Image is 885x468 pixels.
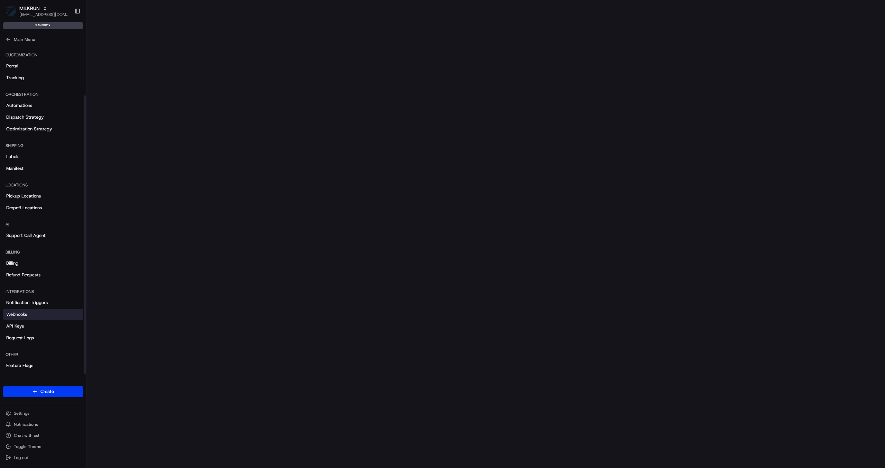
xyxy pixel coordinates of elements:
[3,72,83,83] a: Tracking
[69,117,84,122] span: Pylon
[7,28,126,39] p: Welcome 👋
[6,6,17,17] img: MILKRUN
[3,247,83,258] div: Billing
[24,66,113,73] div: Start new chat
[3,61,83,72] a: Portal
[3,297,83,308] a: Notification Triggers
[3,140,83,151] div: Shipping
[58,101,64,107] div: 💻
[3,286,83,297] div: Integrations
[6,323,24,329] span: API Keys
[3,22,83,29] div: sandbox
[6,63,18,69] span: Portal
[3,349,83,360] div: Other
[3,219,83,230] div: AI
[18,45,114,52] input: Clear
[6,102,32,109] span: Automations
[7,101,12,107] div: 📗
[3,321,83,332] a: API Keys
[3,386,83,397] button: Create
[3,360,83,371] a: Feature Flags
[40,388,54,395] span: Create
[3,191,83,202] a: Pickup Locations
[6,232,46,239] span: Support Call Agent
[3,442,83,451] button: Toggle Theme
[19,12,69,17] button: [EMAIL_ADDRESS][DOMAIN_NAME]
[3,3,72,19] button: MILKRUNMILKRUN[EMAIL_ADDRESS][DOMAIN_NAME]
[6,126,52,132] span: Optimization Strategy
[3,112,83,123] a: Dispatch Strategy
[3,258,83,269] a: Billing
[19,5,40,12] button: MILKRUN
[56,98,114,110] a: 💻API Documentation
[6,154,19,160] span: Labels
[6,363,33,369] span: Feature Flags
[3,100,83,111] a: Automations
[14,100,53,107] span: Knowledge Base
[65,100,111,107] span: API Documentation
[3,269,83,281] a: Refund Requests
[14,455,28,460] span: Log out
[6,193,41,199] span: Pickup Locations
[3,35,83,44] button: Main Menu
[3,151,83,162] a: Labels
[14,444,41,449] span: Toggle Theme
[3,202,83,213] a: Dropoff Locations
[3,123,83,135] a: Optimization Strategy
[6,272,40,278] span: Refund Requests
[24,73,87,79] div: We're available if you need us!
[3,409,83,418] button: Settings
[4,98,56,110] a: 📗Knowledge Base
[6,311,27,318] span: Webhooks
[6,75,24,81] span: Tracking
[3,89,83,100] div: Orchestration
[6,205,42,211] span: Dropoff Locations
[6,114,44,120] span: Dispatch Strategy
[14,433,39,438] span: Chat with us!
[3,332,83,343] a: Request Logs
[3,431,83,440] button: Chat with us!
[3,180,83,191] div: Locations
[118,68,126,76] button: Start new chat
[14,37,35,42] span: Main Menu
[3,230,83,241] a: Support Call Agent
[14,411,29,416] span: Settings
[14,422,38,427] span: Notifications
[6,260,18,266] span: Billing
[3,49,83,61] div: Customization
[7,7,21,21] img: Nash
[3,163,83,174] a: Manifest
[3,309,83,320] a: Webhooks
[6,165,24,172] span: Manifest
[6,335,34,341] span: Request Logs
[3,453,83,462] button: Log out
[3,420,83,429] button: Notifications
[7,66,19,79] img: 1736555255976-a54dd68f-1ca7-489b-9aae-adbdc363a1c4
[6,300,48,306] span: Notification Triggers
[49,117,84,122] a: Powered byPylon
